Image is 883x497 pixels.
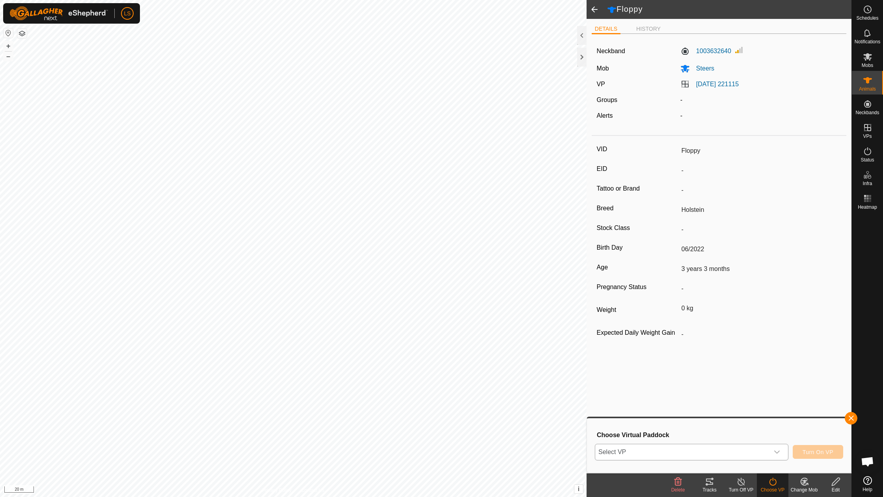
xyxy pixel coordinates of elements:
[17,29,27,38] button: Map Layers
[597,96,617,103] label: Groups
[301,487,324,494] a: Contact Us
[4,41,13,51] button: +
[124,9,130,18] span: LS
[757,486,788,493] div: Choose VP
[4,28,13,38] button: Reset Map
[858,205,877,210] span: Heatmap
[769,444,785,460] div: dropdown trigger
[597,282,678,292] label: Pregnancy Status
[262,487,292,494] a: Privacy Policy
[820,486,851,493] div: Edit
[680,46,731,56] label: 1003632640
[633,25,664,33] li: HISTORY
[597,112,613,119] label: Alerts
[597,46,625,56] label: Neckband
[677,111,845,121] div: -
[863,487,872,492] span: Help
[597,164,678,174] label: EID
[803,449,833,455] span: Turn On VP
[863,134,872,139] span: VPs
[788,486,820,493] div: Change Mob
[597,65,609,72] label: Mob
[597,262,678,273] label: Age
[855,110,879,115] span: Neckbands
[597,328,678,338] label: Expected Daily Weight Gain
[578,486,579,492] span: i
[597,243,678,253] label: Birth Day
[597,144,678,154] label: VID
[696,81,739,87] a: [DATE] 221115
[597,184,678,194] label: Tattoo or Brand
[690,65,714,72] span: Steers
[861,158,874,162] span: Status
[725,486,757,493] div: Turn Off VP
[671,487,685,493] span: Delete
[677,95,845,105] div: -
[597,223,678,233] label: Stock Class
[607,4,851,15] h2: Floppy
[574,485,583,493] button: i
[595,444,769,460] span: Select VP
[856,450,879,473] a: Open chat
[855,39,880,44] span: Notifications
[9,6,108,20] img: Gallagher Logo
[597,81,605,87] label: VP
[856,16,878,20] span: Schedules
[4,52,13,61] button: –
[859,87,876,91] span: Animals
[862,63,873,68] span: Mobs
[592,25,620,34] li: DETAILS
[734,45,744,55] img: Signal strength
[852,473,883,495] a: Help
[597,302,678,318] label: Weight
[694,486,725,493] div: Tracks
[863,181,872,186] span: Infra
[793,445,843,459] button: Turn On VP
[597,203,678,213] label: Breed
[597,431,843,439] h3: Choose Virtual Paddock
